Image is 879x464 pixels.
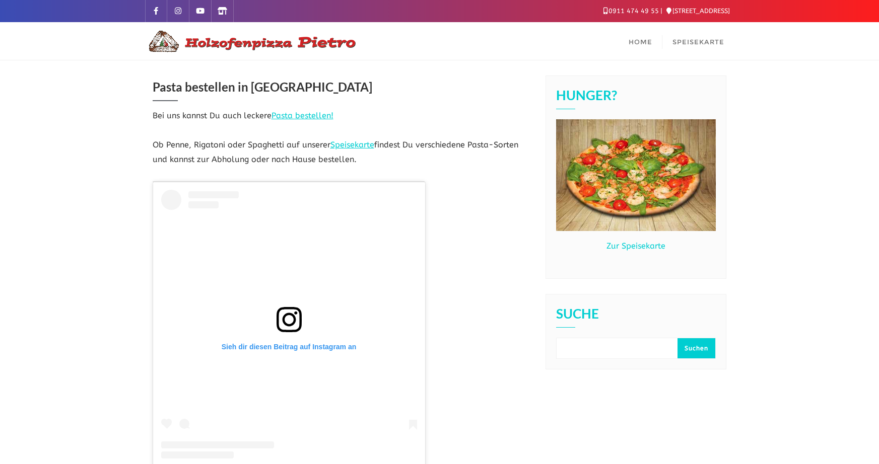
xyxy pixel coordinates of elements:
a: Pasta bestellen! [272,111,333,120]
a: [STREET_ADDRESS] [666,7,730,15]
a: Speisekarte [662,22,734,60]
a: Home [619,22,662,60]
span: Speisekarte [672,38,724,46]
div: Sieh dir diesen Beitrag auf Instagram an [161,342,417,351]
a: Sieh dir diesen Beitrag auf Instagram an [161,190,417,458]
a: Zur Speisekarte [606,241,665,251]
button: Suchen [678,338,715,358]
h2: Suche [556,307,716,328]
h3: Pasta bestellen in [GEOGRAPHIC_DATA] [153,75,530,101]
h2: Hunger? [556,89,716,109]
img: Logo [145,29,357,53]
span: Home [629,38,652,46]
a: 0911 474 49 55 [603,7,659,15]
a: Speisekarte [330,140,374,149]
